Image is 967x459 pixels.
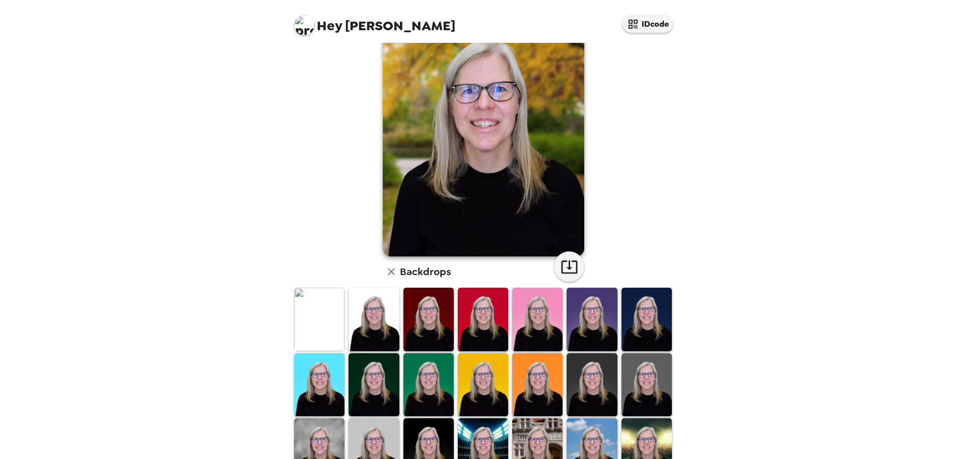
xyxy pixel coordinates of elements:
[294,10,455,33] span: [PERSON_NAME]
[623,15,673,33] button: IDcode
[383,6,584,256] img: user
[317,17,342,35] span: Hey
[400,264,451,280] h6: Backdrops
[294,288,344,351] img: Original
[294,15,314,35] img: profile pic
